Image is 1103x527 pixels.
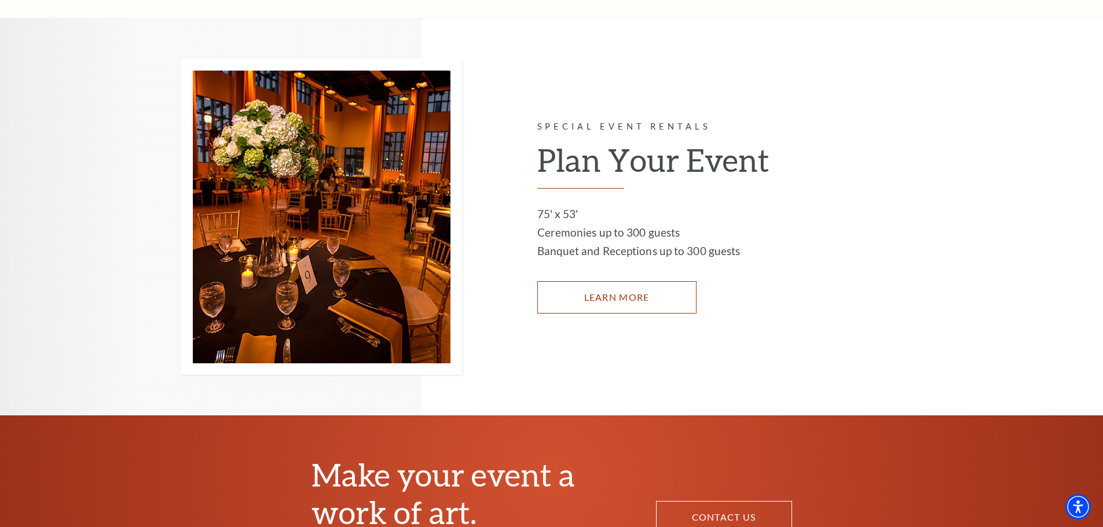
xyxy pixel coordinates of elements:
div: Accessibility Menu [1065,494,1091,519]
h2: Plan Your Event [537,141,769,189]
p: Special Event Rentals [537,120,769,134]
p: 75' x 53' Ceremonies up to 300 guests Banquet and Receptions up to 300 guests [537,205,769,260]
img: Special Event Rentals [181,59,462,375]
a: LEARN MORE Plan Your Event [537,281,697,314]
